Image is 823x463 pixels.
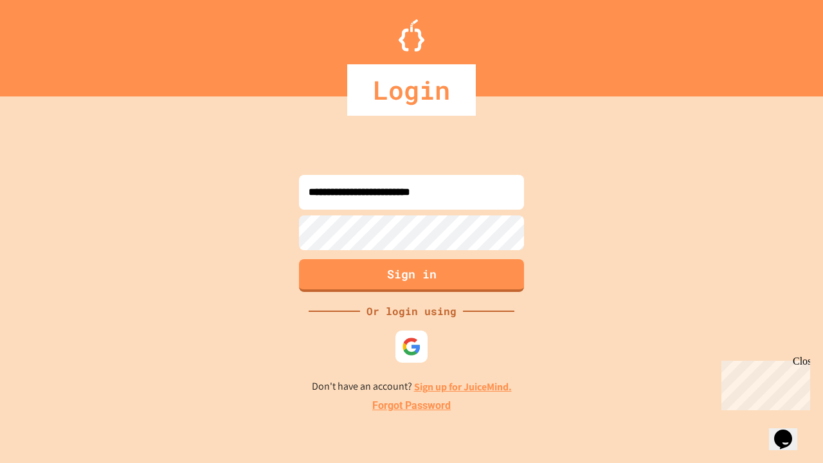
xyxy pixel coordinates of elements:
button: Sign in [299,259,524,292]
div: Or login using [360,304,463,319]
iframe: chat widget [769,412,810,450]
iframe: chat widget [716,356,810,410]
div: Login [347,64,476,116]
p: Don't have an account? [312,379,512,395]
img: Logo.svg [399,19,424,51]
a: Sign up for JuiceMind. [414,380,512,394]
a: Forgot Password [372,398,451,413]
div: Chat with us now!Close [5,5,89,82]
img: google-icon.svg [402,337,421,356]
